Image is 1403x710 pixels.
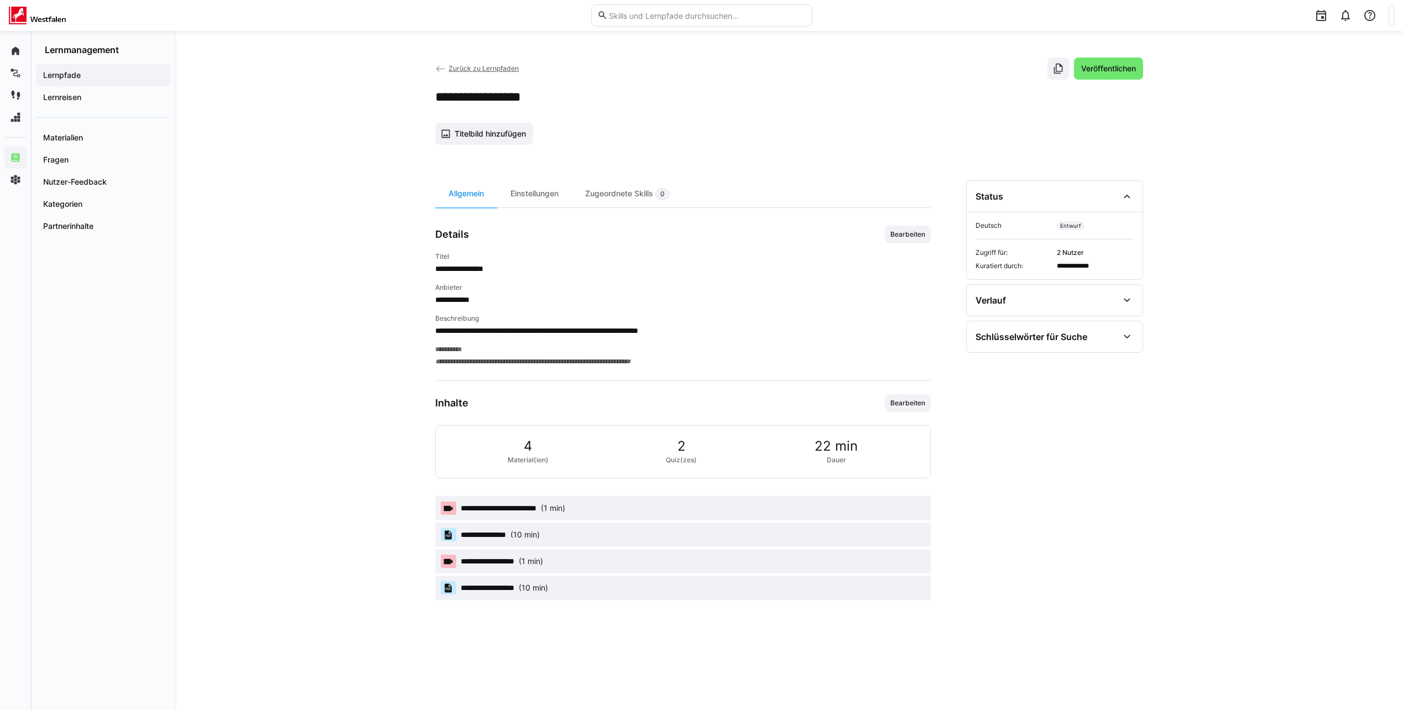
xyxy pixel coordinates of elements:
[889,230,926,239] span: Bearbeiten
[1057,248,1134,257] span: 2 Nutzer
[885,394,931,412] button: Bearbeiten
[1079,63,1138,74] span: Veröffentlichen
[976,295,1006,306] div: Verlauf
[976,191,1003,202] div: Status
[435,64,519,72] a: Zurück zu Lernpfaden
[608,11,806,20] input: Skills und Lernpfade durchsuchen…
[435,397,468,409] h3: Inhalte
[677,439,686,453] span: 2
[666,456,697,464] span: Quiz(zes)
[889,399,926,408] span: Bearbeiten
[435,228,469,241] h3: Details
[660,190,665,199] span: 0
[435,314,931,323] h4: Beschreibung
[976,262,1052,270] span: Kuratiert durch:
[1057,221,1084,230] span: Entwurf
[885,226,931,243] button: Bearbeiten
[435,123,534,145] button: Titelbild hinzufügen
[572,180,683,207] div: Zugeordnete Skills
[453,128,528,139] span: Titelbild hinzufügen
[519,556,543,567] div: (1 min)
[815,439,858,453] span: 22 min
[976,331,1087,342] div: Schlüsselwörter für Suche
[435,180,497,207] div: Allgemein
[541,503,565,514] div: (1 min)
[519,582,548,593] div: (10 min)
[827,456,846,464] span: Dauer
[524,439,532,453] span: 4
[435,283,931,292] h4: Anbieter
[976,221,1052,230] span: Deutsch
[508,456,549,464] span: Material(ien)
[435,252,931,261] h4: Titel
[497,180,572,207] div: Einstellungen
[448,64,519,72] span: Zurück zu Lernpfaden
[1074,58,1143,80] button: Veröffentlichen
[510,529,540,540] div: (10 min)
[976,248,1052,257] span: Zugriff für:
